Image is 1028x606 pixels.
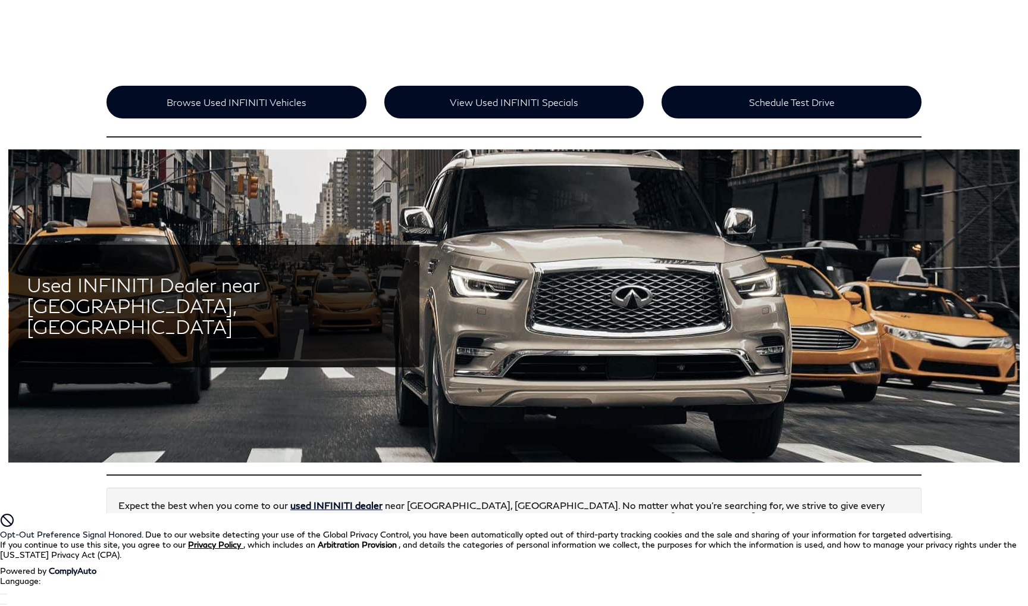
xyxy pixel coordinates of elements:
a: ComplyAuto [49,566,96,576]
a: View Used INFINITI Specials [384,86,644,118]
a: Schedule Test Drive [662,86,922,118]
h2: Used INFINITI Dealer near [GEOGRAPHIC_DATA], [GEOGRAPHIC_DATA] [27,274,402,338]
a: Privacy Policy [188,539,243,549]
a: used INFINITI dealer [290,499,383,511]
a: Browse Used INFINITI Vehicles [106,86,366,118]
u: Privacy Policy [188,539,241,549]
p: Expect the best when you come to our near [GEOGRAPHIC_DATA], [GEOGRAPHIC_DATA]. No matter what yo... [118,499,910,522]
strong: Arbitration Provision [318,539,397,549]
